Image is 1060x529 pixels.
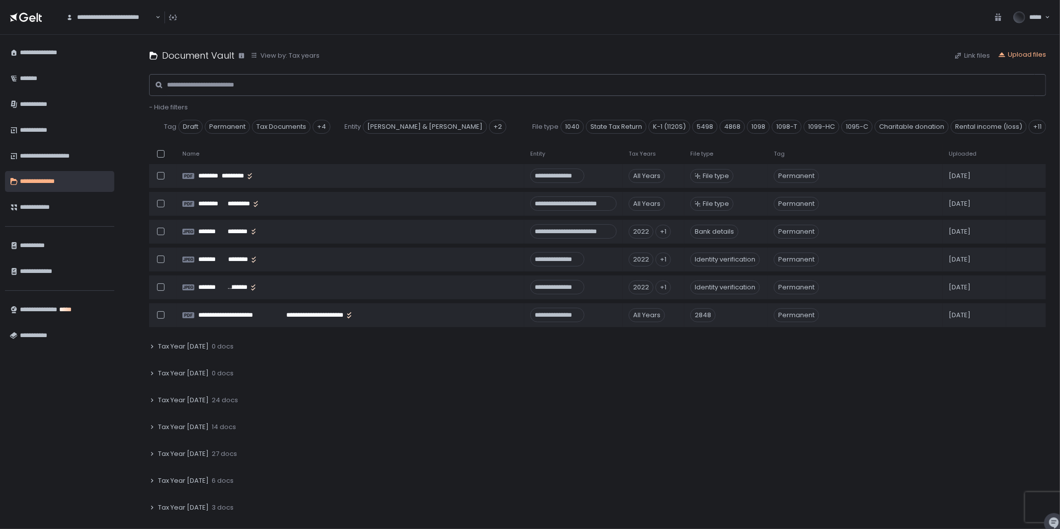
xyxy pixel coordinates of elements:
h1: Document Vault [162,49,235,62]
span: 1098-T [772,120,802,134]
span: Tax Year [DATE] [158,503,209,512]
span: Tax Year [DATE] [158,423,209,432]
span: 27 docs [212,449,237,458]
span: Permanent [774,169,819,183]
div: 2022 [629,280,653,294]
span: [DATE] [949,283,971,292]
span: File type [690,150,713,158]
span: 0 docs [212,342,234,351]
button: - Hide filters [149,103,188,112]
span: Tax Year [DATE] [158,449,209,458]
span: Permanent [774,308,819,322]
span: Entity [530,150,545,158]
div: Bank details [690,225,738,239]
span: 5498 [692,120,718,134]
span: [DATE] [949,227,971,236]
span: 6 docs [212,476,234,485]
span: 24 docs [212,396,238,405]
span: Tax Years [629,150,656,158]
span: [DATE] [949,172,971,180]
div: 2022 [629,253,653,266]
span: [DATE] [949,199,971,208]
div: 2022 [629,225,653,239]
span: File type [703,199,729,208]
span: 1040 [561,120,584,134]
span: Draft [178,120,203,134]
span: Permanent [774,280,819,294]
div: All Years [629,308,665,322]
div: +4 [313,120,330,134]
button: Upload files [998,50,1046,59]
span: Tax Year [DATE] [158,369,209,378]
span: 14 docs [212,423,236,432]
div: +1 [655,280,671,294]
span: Tax Documents [252,120,311,134]
span: Permanent [774,197,819,211]
span: 4868 [720,120,745,134]
span: State Tax Return [586,120,647,134]
div: Identity verification [690,253,760,266]
button: Link files [954,51,990,60]
div: All Years [629,197,665,211]
span: Uploaded [949,150,977,158]
span: 1099-HC [804,120,839,134]
span: [DATE] [949,255,971,264]
div: +1 [655,253,671,266]
span: K-1 (1120S) [649,120,690,134]
span: Entity [344,122,361,131]
span: Charitable donation [875,120,949,134]
span: 1098 [747,120,770,134]
span: 0 docs [212,369,234,378]
span: File type [532,122,559,131]
span: Tax Year [DATE] [158,396,209,405]
span: 3 docs [212,503,234,512]
span: Tax Year [DATE] [158,342,209,351]
div: +1 [655,225,671,239]
span: Name [182,150,199,158]
div: Identity verification [690,280,760,294]
span: 1095-C [841,120,873,134]
span: [PERSON_NAME] & [PERSON_NAME] [363,120,487,134]
span: Permanent [205,120,250,134]
div: +2 [489,120,506,134]
span: [DATE] [949,311,971,320]
div: All Years [629,169,665,183]
button: View by: Tax years [250,51,320,60]
span: Tax Year [DATE] [158,476,209,485]
div: 2848 [690,308,716,322]
span: - Hide filters [149,102,188,112]
span: File type [703,172,729,180]
div: Search for option [60,6,161,27]
span: Tag [164,122,176,131]
span: Permanent [774,253,819,266]
span: Permanent [774,225,819,239]
span: Tag [774,150,785,158]
div: +11 [1029,120,1046,134]
span: Rental income (loss) [951,120,1027,134]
